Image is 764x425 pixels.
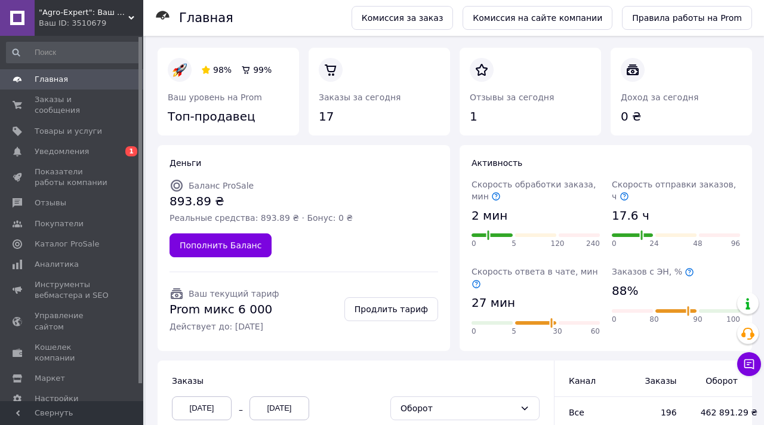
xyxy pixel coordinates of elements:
a: Правила работы на Prom [622,6,752,30]
span: Все [569,408,584,417]
span: Маркет [35,373,65,384]
a: Продлить тариф [344,297,438,321]
span: 80 [649,315,658,325]
span: Товары и услуги [35,126,102,137]
span: Отзывы [35,198,66,208]
span: Реальные средства: 893.89 ₴ · Бонус: 0 ₴ [170,212,353,224]
span: Действует до: [DATE] [170,321,279,332]
span: 17.6 ч [612,207,649,224]
span: 48 [693,239,702,249]
span: 5 [512,327,516,337]
span: 90 [693,315,702,325]
span: 100 [726,315,740,325]
span: Ваш текущий тариф [189,289,279,298]
span: Каталог ProSale [35,239,99,250]
span: Скорость ответа в чате, мин [472,267,598,288]
span: 1 [125,146,137,156]
span: Главная [35,74,68,85]
span: 196 [634,406,676,418]
span: 0 [472,327,476,337]
span: 893.89 ₴ [170,193,353,210]
span: 5 [512,239,516,249]
span: Заказы и сообщения [35,94,110,116]
span: 0 [612,239,617,249]
span: "Agro-Expert": Ваш качественный урожай! [39,7,128,18]
span: Заказы [634,375,676,387]
div: Оборот [401,402,515,415]
span: 24 [649,239,658,249]
span: Баланс ProSale [189,181,254,190]
div: [DATE] [172,396,232,420]
span: 60 [591,327,600,337]
span: 0 [612,315,617,325]
span: Настройки [35,393,78,404]
span: 98% [213,65,232,75]
span: Инструменты вебмастера и SEO [35,279,110,301]
span: Скорость отправки заказов, ч [612,180,736,201]
span: Заказов с ЭН, % [612,267,694,276]
span: Покупатели [35,218,84,229]
span: Канал [569,376,596,386]
span: Заказы [172,376,204,386]
span: 27 мин [472,294,515,312]
span: 240 [586,239,600,249]
span: 120 [551,239,565,249]
span: Скорость обработки заказа, мин [472,180,596,201]
span: Prom микс 6 000 [170,301,279,318]
span: 0 [472,239,476,249]
span: Деньги [170,158,201,168]
span: Активность [472,158,522,168]
a: Пополнить Баланс [170,233,272,257]
span: Аналитика [35,259,79,270]
span: Показатели работы компании [35,167,110,188]
h1: Главная [179,11,233,25]
span: 99% [253,65,272,75]
span: Управление сайтом [35,310,110,332]
span: 2 мин [472,207,507,224]
span: 88% [612,282,638,300]
span: 30 [553,327,562,337]
span: Оборот [701,375,738,387]
a: Комиссия за заказ [352,6,454,30]
span: Кошелек компании [35,342,110,364]
div: Ваш ID: 3510679 [39,18,143,29]
span: 96 [731,239,740,249]
a: Комиссия на сайте компании [463,6,612,30]
input: Поиск [6,42,141,63]
span: Уведомления [35,146,89,157]
span: 462 891.29 ₴ [701,406,738,418]
button: Чат с покупателем [737,352,761,376]
div: [DATE] [249,396,309,420]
